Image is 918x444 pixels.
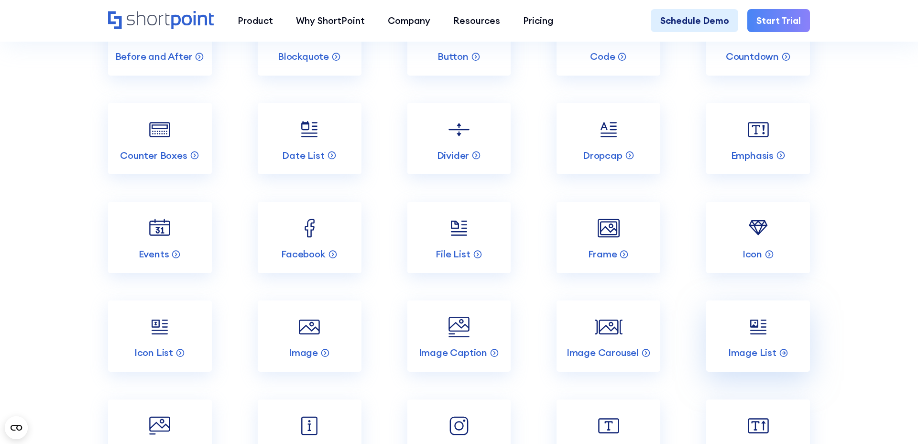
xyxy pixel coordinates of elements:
p: Facebook [281,248,325,260]
div: Why ShortPoint [296,14,365,28]
p: Emphasis [731,149,774,162]
a: Events [108,202,212,273]
img: Divider [445,116,473,144]
p: File List [436,248,470,260]
a: Schedule Demo [651,9,738,32]
div: Product [238,14,273,28]
img: Image Title [146,412,174,440]
a: Company [376,9,442,32]
p: Frame [588,248,617,260]
img: Date List [295,116,323,144]
img: Image Caption [445,313,473,341]
p: Button [437,50,469,63]
p: Icon List [134,346,173,359]
a: Facebook [258,202,361,273]
div: Company [388,14,430,28]
p: Image Caption [419,346,487,359]
img: Frame [595,214,623,242]
a: Resources [442,9,512,32]
p: Events [139,248,169,260]
img: File List [445,214,473,242]
a: Start Trial [747,9,810,32]
img: Events [146,214,174,242]
a: Product [226,9,284,32]
p: Blockquote [278,50,329,63]
a: Image Carousel [557,300,660,372]
img: Label [595,412,623,440]
a: Dropcap [557,103,660,174]
a: Home [108,11,215,31]
a: Icon [706,202,810,273]
p: Icon [743,248,762,260]
p: Countdown [726,50,779,63]
img: Dropcap [595,116,623,144]
p: Code [590,50,615,63]
a: Counter Boxes [108,103,212,174]
a: Emphasis [706,103,810,174]
img: Facebook [295,214,323,242]
p: Dropcap [583,149,623,162]
a: Pricing [512,9,565,32]
p: Counter Boxes [120,149,187,162]
a: Image [258,300,361,372]
p: Before and After [115,50,193,63]
p: Image Carousel [567,346,639,359]
a: Frame [557,202,660,273]
img: Icon [744,214,772,242]
a: Date List [258,103,361,174]
a: File List [407,202,511,273]
p: Date List [282,149,324,162]
img: Image [295,313,323,341]
div: Resources [453,14,500,28]
img: Info [295,412,323,440]
a: Image Caption [407,300,511,372]
img: Image List [744,313,772,341]
p: Divider [437,149,470,162]
a: Image List [706,300,810,372]
p: Image List [728,346,776,359]
img: Counter Boxes [146,116,174,144]
img: Instagram [445,412,473,440]
a: Divider [407,103,511,174]
iframe: Chat Widget [870,398,918,444]
a: Icon List [108,300,212,372]
img: Lead [744,412,772,440]
img: Emphasis [744,116,772,144]
img: Icon List [146,313,174,341]
a: Why ShortPoint [284,9,376,32]
div: Pricing [523,14,553,28]
p: Image [289,346,318,359]
button: Open CMP widget [5,416,28,439]
img: Image Carousel [595,313,623,341]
